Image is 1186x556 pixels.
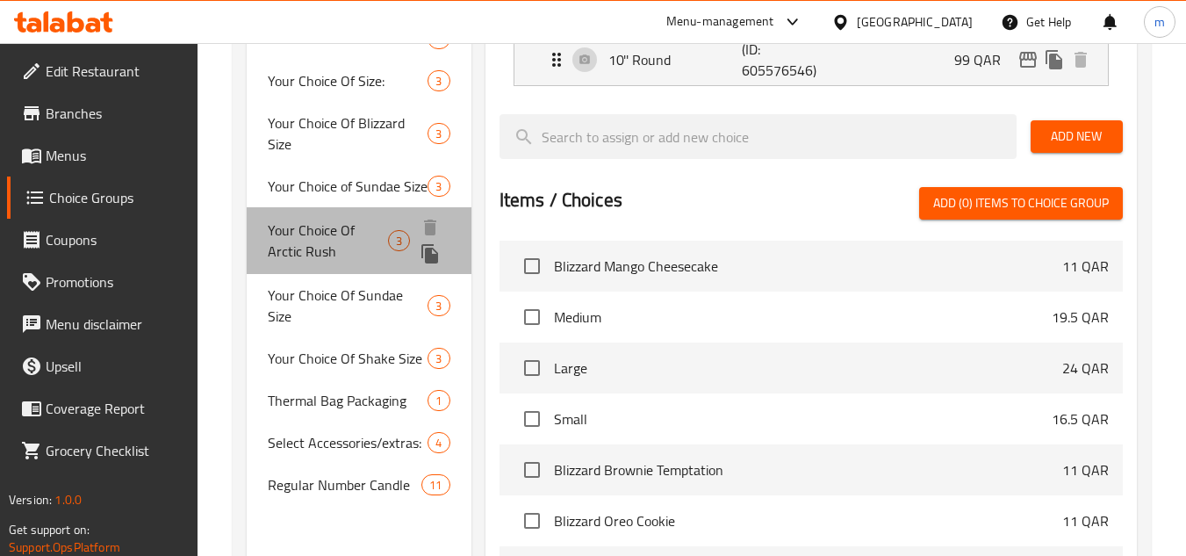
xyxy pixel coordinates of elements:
[268,176,428,197] span: Your Choice of Sundae Size
[608,49,743,70] p: 10'' Round
[247,274,471,337] div: Your Choice Of Sundae Size3
[954,49,1015,70] p: 99 QAR
[428,126,449,142] span: 3
[247,379,471,422] div: Thermal Bag Packaging1
[247,60,471,102] div: Your Choice Of Size:3
[7,50,198,92] a: Edit Restaurant
[417,214,443,241] button: delete
[1154,12,1165,32] span: m
[1052,307,1109,328] p: 19.5 QAR
[1045,126,1109,148] span: Add New
[514,248,550,285] span: Select choice
[46,103,184,124] span: Branches
[554,307,1052,328] span: Medium
[46,145,184,166] span: Menus
[1041,47,1067,73] button: duplicate
[247,102,471,165] div: Your Choice Of Blizzard Size3
[428,350,449,367] span: 3
[1067,47,1094,73] button: delete
[46,229,184,250] span: Coupons
[7,387,198,430] a: Coverage Report
[428,178,449,195] span: 3
[7,92,198,134] a: Branches
[7,345,198,387] a: Upsell
[1052,408,1109,430] p: 16.5 QAR
[933,192,1109,214] span: Add (0) items to choice group
[514,401,550,437] span: Select choice
[268,112,428,155] span: Your Choice Of Blizzard Size
[7,430,198,472] a: Grocery Checklist
[247,207,471,274] div: Your Choice Of Arctic Rush3deleteduplicate
[46,61,184,82] span: Edit Restaurant
[1062,357,1109,379] p: 24 QAR
[46,440,184,461] span: Grocery Checklist
[1015,47,1041,73] button: edit
[554,459,1062,480] span: Blizzard Brownie Temptation
[1062,510,1109,531] p: 11 QAR
[1062,459,1109,480] p: 11 QAR
[247,337,471,379] div: Your Choice Of Shake Size3
[7,303,198,345] a: Menu disclaimer
[428,295,449,316] div: Choices
[514,299,550,336] span: Select choice
[54,488,82,511] span: 1.0.0
[428,298,449,314] span: 3
[514,350,550,386] span: Select choice
[428,73,449,90] span: 3
[268,70,428,91] span: Your Choice Of Size:
[428,70,449,91] div: Choices
[1062,256,1109,277] p: 11 QAR
[554,357,1062,379] span: Large
[417,241,443,267] button: duplicate
[7,177,198,219] a: Choice Groups
[7,219,198,261] a: Coupons
[46,314,184,335] span: Menu disclaimer
[46,398,184,419] span: Coverage Report
[666,11,774,32] div: Menu-management
[388,230,410,251] div: Choices
[514,34,1108,85] div: Expand
[268,220,388,262] span: Your Choice Of Arctic Rush
[247,422,471,464] div: Select Accessories/extras:4
[268,390,428,411] span: Thermal Bag Packaging
[421,474,449,495] div: Choices
[268,432,428,453] span: Select Accessories/extras:
[1031,120,1123,153] button: Add New
[268,348,428,369] span: Your Choice Of Shake Size
[428,123,449,144] div: Choices
[857,12,973,32] div: [GEOGRAPHIC_DATA]
[500,26,1123,93] li: Expand
[919,187,1123,220] button: Add (0) items to choice group
[500,187,622,213] h2: Items / Choices
[514,451,550,488] span: Select choice
[554,510,1062,531] span: Blizzard Oreo Cookie
[49,187,184,208] span: Choice Groups
[500,114,1017,159] input: search
[268,28,428,49] span: Your Choice Of Size 2
[428,176,449,197] div: Choices
[7,134,198,177] a: Menus
[428,390,449,411] div: Choices
[389,233,409,249] span: 3
[7,261,198,303] a: Promotions
[9,488,52,511] span: Version:
[9,518,90,541] span: Get support on:
[46,271,184,292] span: Promotions
[554,256,1062,277] span: Blizzard Mango Cheesecake
[268,474,421,495] span: Regular Number Candle
[554,408,1052,430] span: Small
[247,165,471,207] div: Your Choice of Sundae Size3
[422,477,449,494] span: 11
[46,356,184,377] span: Upsell
[428,393,449,409] span: 1
[742,39,831,81] p: (ID: 605576546)
[268,285,428,327] span: Your Choice Of Sundae Size
[247,464,471,506] div: Regular Number Candle11
[428,432,449,453] div: Choices
[428,435,449,451] span: 4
